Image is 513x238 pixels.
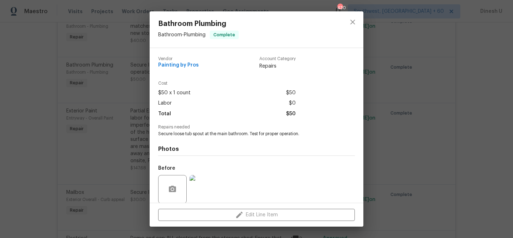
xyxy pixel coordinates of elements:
[158,125,355,129] span: Repairs needed
[158,57,199,61] span: Vendor
[158,109,171,119] span: Total
[337,4,342,11] div: 430
[158,131,335,137] span: Secure loose tub spout at the main bathroom. Test for proper operation.
[259,57,296,61] span: Account Category
[289,98,296,109] span: $0
[211,31,238,38] span: Complete
[344,14,361,31] button: close
[158,20,239,28] span: Bathroom Plumbing
[158,166,175,171] h5: Before
[158,63,199,68] span: Painting by Pros
[286,109,296,119] span: $50
[158,98,172,109] span: Labor
[158,81,296,86] span: Cost
[259,63,296,70] span: Repairs
[158,88,191,98] span: $50 x 1 count
[286,88,296,98] span: $50
[158,146,355,153] h4: Photos
[158,32,206,37] span: Bathroom - Plumbing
